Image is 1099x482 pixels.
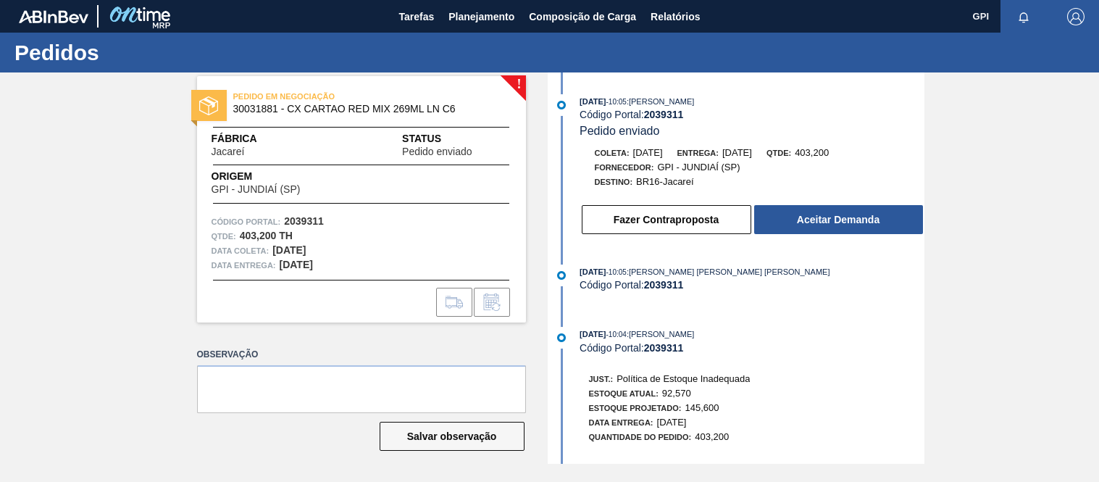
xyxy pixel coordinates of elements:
[589,433,692,441] span: Quantidade do Pedido:
[695,431,729,442] span: 403,200
[627,330,695,338] span: : [PERSON_NAME]
[19,10,88,23] img: TNhmsLtSVTkK8tSr43FrP2fwEKptu5GPRR3wAAAABJRU5ErkJggg==
[529,8,636,25] span: Composição de Carga
[754,205,923,234] button: Aceitar Demanda
[448,8,514,25] span: Planejamento
[595,149,630,157] span: Coleta:
[212,131,291,146] span: Fábrica
[557,333,566,342] img: atual
[627,267,830,276] span: : [PERSON_NAME] [PERSON_NAME] [PERSON_NAME]
[398,8,434,25] span: Tarefas
[557,101,566,109] img: atual
[1067,8,1085,25] img: Logout
[633,147,663,158] span: [DATE]
[580,279,924,291] div: Código Portal:
[284,215,324,227] strong: 2039311
[212,244,269,258] span: Data coleta:
[212,146,245,157] span: Jacareí
[233,104,496,115] span: 30031881 - CX CARTAO RED MIX 269ML LN C6
[677,149,719,157] span: Entrega:
[662,388,691,399] span: 92,570
[644,109,684,120] strong: 2039311
[595,178,633,186] span: Destino:
[595,163,654,172] span: Fornecedor:
[644,342,684,354] strong: 2039311
[722,147,752,158] span: [DATE]
[474,288,510,317] div: Informar alteração no pedido
[627,97,695,106] span: : [PERSON_NAME]
[617,373,750,384] span: Política de Estoque Inadequada
[580,267,606,276] span: [DATE]
[589,418,653,427] span: Data Entrega:
[589,375,614,383] span: Just.:
[557,271,566,280] img: atual
[233,89,436,104] span: PEDIDO EM NEGOCIAÇÃO
[402,146,472,157] span: Pedido enviado
[199,96,218,115] img: status
[580,330,606,338] span: [DATE]
[580,342,924,354] div: Código Portal:
[606,268,627,276] span: - 10:05
[240,230,293,241] strong: 403,200 TH
[402,131,511,146] span: Status
[582,205,751,234] button: Fazer Contraproposta
[14,44,272,61] h1: Pedidos
[589,404,682,412] span: Estoque Projetado:
[212,184,301,195] span: GPI - JUNDIAÍ (SP)
[657,162,740,173] span: GPI - JUNDIAÍ (SP)
[580,109,924,120] div: Código Portal:
[436,288,472,317] div: Ir para Composição de Carga
[685,402,719,413] span: 145,600
[580,97,606,106] span: [DATE]
[580,125,659,137] span: Pedido enviado
[1000,7,1047,27] button: Notificações
[272,244,306,256] strong: [DATE]
[380,422,525,451] button: Salvar observação
[212,215,281,229] span: Código Portal:
[212,258,276,273] span: Data entrega:
[636,176,693,187] span: BR16-Jacareí
[589,389,659,398] span: Estoque Atual:
[644,279,684,291] strong: 2039311
[795,147,829,158] span: 403,200
[766,149,791,157] span: Qtde:
[197,344,526,365] label: Observação
[657,417,687,428] span: [DATE]
[651,8,700,25] span: Relatórios
[606,331,627,338] span: - 10:04
[212,169,342,184] span: Origem
[212,229,236,244] span: Qtde :
[606,98,627,106] span: - 10:05
[280,259,313,270] strong: [DATE]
